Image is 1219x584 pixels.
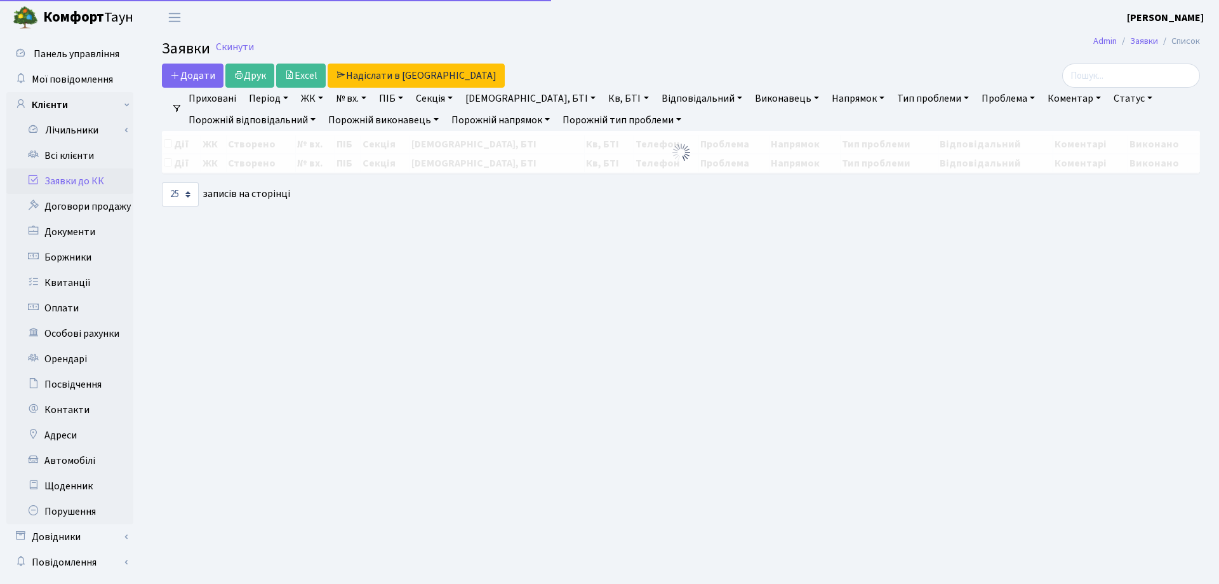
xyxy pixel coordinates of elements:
a: Admin [1093,34,1117,48]
a: Клієнти [6,92,133,118]
img: logo.png [13,5,38,31]
a: Оплати [6,295,133,321]
a: Excel [276,64,326,88]
a: ПІБ [374,88,408,109]
a: Коментар [1042,88,1106,109]
a: Заявки до КК [6,168,133,194]
a: Порожній виконавець [323,109,444,131]
a: [PERSON_NAME] [1127,10,1204,25]
a: Порожній тип проблеми [557,109,686,131]
a: ЖК [296,88,328,109]
a: Виконавець [750,88,824,109]
span: Панель управління [34,47,119,61]
input: Пошук... [1062,64,1200,88]
a: Боржники [6,245,133,270]
a: Особові рахунки [6,321,133,346]
a: Приховані [183,88,241,109]
a: Мої повідомлення [6,67,133,92]
a: [DEMOGRAPHIC_DATA], БТІ [460,88,601,109]
a: Щоденник [6,473,133,499]
a: Тип проблеми [892,88,974,109]
a: Орендарі [6,346,133,372]
a: Статус [1109,88,1157,109]
a: Повідомлення [6,550,133,575]
a: Порожній відповідальний [183,109,321,131]
a: Друк [225,64,274,88]
label: записів на сторінці [162,182,290,207]
a: Проблема [976,88,1040,109]
b: [PERSON_NAME] [1127,11,1204,25]
span: Додати [170,69,215,83]
img: Обробка... [671,142,691,163]
li: Список [1158,34,1200,48]
a: Квитанції [6,270,133,295]
a: Порушення [6,499,133,524]
a: Заявки [1130,34,1158,48]
a: Договори продажу [6,194,133,219]
a: Секція [411,88,458,109]
a: Відповідальний [656,88,747,109]
a: Період [244,88,293,109]
a: Документи [6,219,133,245]
a: Адреси [6,423,133,448]
nav: breadcrumb [1074,28,1219,55]
b: Комфорт [43,7,104,27]
a: № вх. [331,88,371,109]
a: Кв, БТІ [603,88,653,109]
a: Контакти [6,397,133,423]
button: Переключити навігацію [159,7,190,28]
span: Мої повідомлення [32,72,113,86]
a: Довідники [6,524,133,550]
a: Порожній напрямок [446,109,555,131]
a: Автомобілі [6,448,133,473]
a: Посвідчення [6,372,133,397]
a: Лічильники [15,118,133,143]
a: Надіслати в [GEOGRAPHIC_DATA] [328,64,505,88]
a: Напрямок [827,88,889,109]
a: Додати [162,64,223,88]
a: Всі клієнти [6,143,133,168]
select: записів на сторінці [162,182,199,207]
span: Таун [43,7,133,29]
span: Заявки [162,37,210,60]
a: Панель управління [6,41,133,67]
a: Скинути [216,41,254,53]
